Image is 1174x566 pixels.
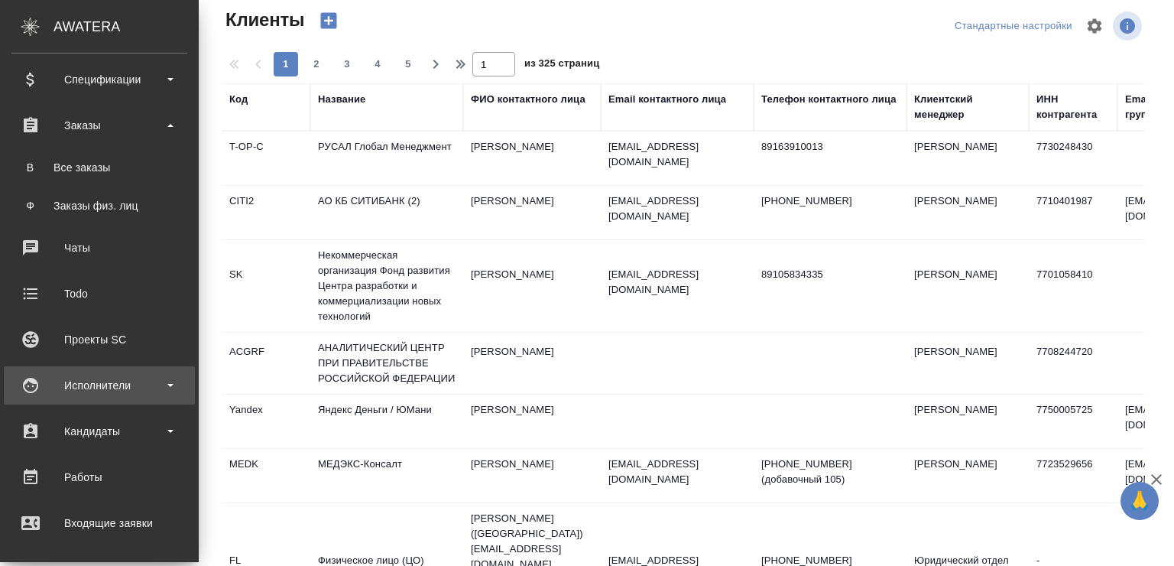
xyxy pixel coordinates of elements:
[222,186,310,239] td: CITI2
[304,52,329,76] button: 2
[318,92,365,107] div: Название
[11,190,187,221] a: ФЗаказы физ. лиц
[951,15,1076,38] div: split button
[11,152,187,183] a: ВВсе заказы
[914,92,1021,122] div: Клиентский менеджер
[222,395,310,448] td: Yandex
[608,139,746,170] p: [EMAIL_ADDRESS][DOMAIN_NAME]
[11,282,187,305] div: Todo
[11,466,187,489] div: Работы
[608,194,746,224] p: [EMAIL_ADDRESS][DOMAIN_NAME]
[906,395,1029,448] td: [PERSON_NAME]
[335,52,359,76] button: 3
[906,337,1029,390] td: [PERSON_NAME]
[608,457,746,487] p: [EMAIL_ADDRESS][DOMAIN_NAME]
[4,504,195,542] a: Входящие заявки
[222,132,310,185] td: T-OP-C
[229,92,248,107] div: Код
[1029,449,1117,503] td: 7723529656
[463,186,601,239] td: [PERSON_NAME]
[11,512,187,535] div: Входящие заявки
[310,186,463,239] td: АО КБ СИТИБАНК (2)
[1029,132,1117,185] td: 7730248430
[222,337,310,390] td: ACGRF
[761,139,899,155] p: 89163910013
[906,186,1029,239] td: [PERSON_NAME]
[310,240,463,332] td: Некоммерческая организация Фонд развития Центра разработки и коммерциализации новых технологий
[304,57,329,72] span: 2
[11,236,187,259] div: Чаты
[4,458,195,496] a: Работы
[396,52,420,76] button: 5
[310,8,347,34] button: Создать
[365,52,390,76] button: 4
[11,114,187,137] div: Заказы
[54,11,199,42] div: AWATERA
[608,267,746,298] p: [EMAIL_ADDRESS][DOMAIN_NAME]
[310,333,463,394] td: АНАЛИТИЧЕСКИЙ ЦЕНТР ПРИ ПРАВИТЕЛЬСТВЕ РОССИЙСКОЙ ФЕДЕРАЦИИ
[11,374,187,397] div: Исполнители
[463,259,601,313] td: [PERSON_NAME]
[761,457,899,487] p: [PHONE_NUMBER] (добавочный 105)
[1029,186,1117,239] td: 7710401987
[11,328,187,351] div: Проекты SC
[11,420,187,443] div: Кандидаты
[1029,395,1117,448] td: 7750005725
[4,229,195,267] a: Чаты
[463,132,601,185] td: [PERSON_NAME]
[761,92,897,107] div: Телефон контактного лица
[463,395,601,448] td: [PERSON_NAME]
[1076,8,1113,44] span: Настроить таблицу
[310,395,463,448] td: Яндекс Деньги / ЮМани
[365,57,390,72] span: 4
[463,449,601,503] td: [PERSON_NAME]
[335,57,359,72] span: 3
[906,449,1029,503] td: [PERSON_NAME]
[11,68,187,91] div: Спецификации
[471,92,585,107] div: ФИО контактного лица
[1127,485,1153,517] span: 🙏
[463,337,601,390] td: [PERSON_NAME]
[1029,337,1117,390] td: 7708244720
[396,57,420,72] span: 5
[761,194,899,209] p: [PHONE_NUMBER]
[1120,482,1159,520] button: 🙏
[761,267,899,282] p: 89105834335
[524,54,599,76] span: из 325 страниц
[1113,11,1145,41] span: Посмотреть информацию
[608,92,726,107] div: Email контактного лица
[906,132,1029,185] td: [PERSON_NAME]
[222,449,310,503] td: MEDK
[19,160,180,175] div: Все заказы
[310,132,463,185] td: РУСАЛ Глобал Менеджмент
[4,320,195,359] a: Проекты SC
[222,8,304,32] span: Клиенты
[1029,259,1117,313] td: 7701058410
[222,259,310,313] td: SK
[906,259,1029,313] td: [PERSON_NAME]
[19,198,180,213] div: Заказы физ. лиц
[4,275,195,313] a: Todo
[1036,92,1110,122] div: ИНН контрагента
[310,449,463,503] td: МЕДЭКС-Консалт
